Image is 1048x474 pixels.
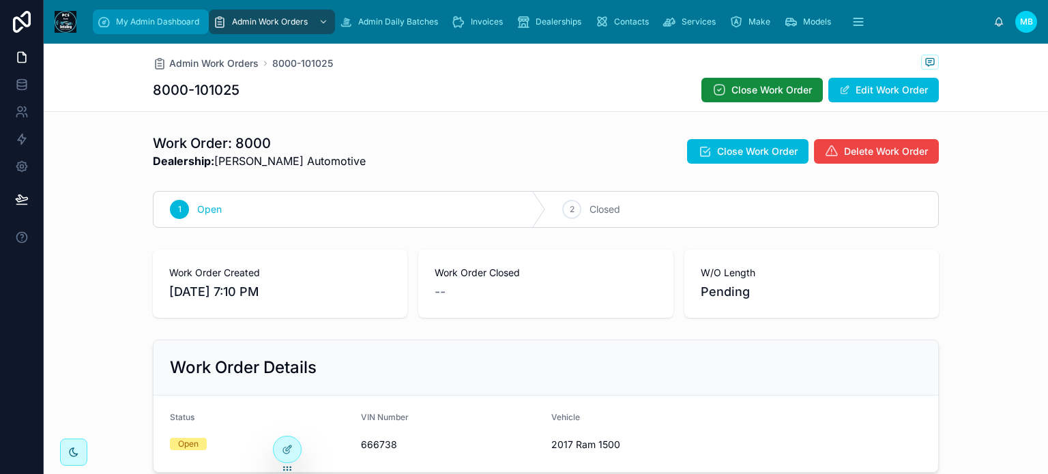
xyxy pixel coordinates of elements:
a: Dealerships [512,10,591,34]
button: Close Work Order [687,139,809,164]
span: -- [435,282,446,301]
span: 666738 [361,438,541,451]
div: scrollable content [87,7,993,37]
span: Status [170,412,194,422]
span: Dealerships [536,16,581,27]
span: [DATE] 7:10 PM [169,282,391,301]
span: My Admin Dashboard [116,16,199,27]
a: Admin Work Orders [209,10,335,34]
a: Services [658,10,725,34]
span: W/O Length [701,266,922,280]
span: 2 [570,204,574,215]
span: VIN Number [361,412,409,422]
a: Invoices [448,10,512,34]
span: Work Order Closed [435,266,656,280]
button: Delete Work Order [814,139,939,164]
span: Services [682,16,716,27]
a: Make [725,10,780,34]
span: [PERSON_NAME] Automotive [153,153,366,169]
span: MB [1020,16,1033,27]
span: Admin Work Orders [232,16,308,27]
span: Vehicle [551,412,580,422]
span: Close Work Order [731,83,812,97]
span: Close Work Order [717,145,798,158]
h1: 8000-101025 [153,80,239,100]
h1: Work Order: 8000 [153,134,366,153]
a: Contacts [591,10,658,34]
a: 8000-101025 [272,57,333,70]
button: Edit Work Order [828,78,939,102]
div: Open [178,438,199,450]
span: 2017 Ram 1500 [551,438,731,451]
span: Admin Daily Batches [358,16,438,27]
span: 1 [178,204,181,215]
span: Models [803,16,831,27]
span: Invoices [471,16,503,27]
span: Contacts [614,16,649,27]
a: Models [780,10,841,34]
a: Admin Work Orders [153,57,259,70]
span: Open [197,203,222,216]
strong: Dealership: [153,154,214,168]
span: Pending [701,282,922,301]
span: Make [748,16,770,27]
span: Work Order Created [169,266,391,280]
span: Admin Work Orders [169,57,259,70]
a: My Admin Dashboard [93,10,209,34]
button: Close Work Order [701,78,823,102]
img: App logo [55,11,76,33]
span: Delete Work Order [844,145,928,158]
a: Admin Daily Batches [335,10,448,34]
h2: Work Order Details [170,357,317,379]
span: Closed [589,203,620,216]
